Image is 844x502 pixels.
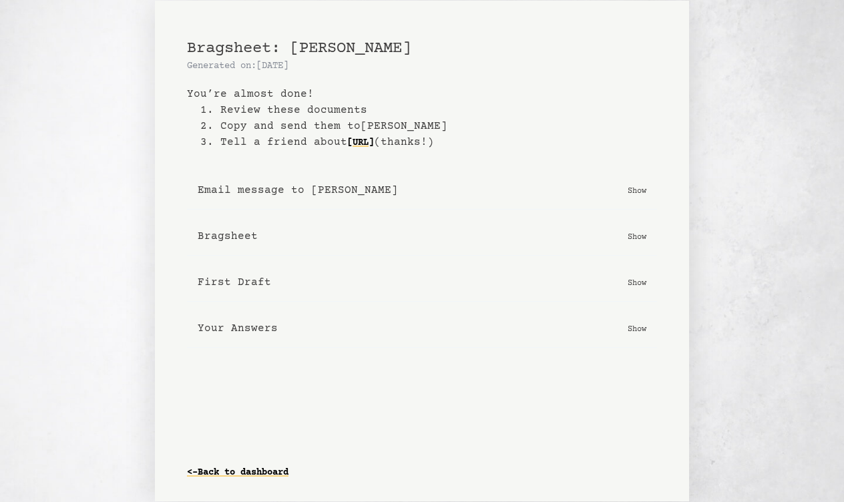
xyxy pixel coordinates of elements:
p: Generated on: [DATE] [187,59,657,73]
b: You’re almost done! [187,86,657,102]
li: 3. Tell a friend about (thanks!) [200,134,657,150]
b: Bragsheet [198,228,258,244]
button: First Draft Show [187,264,657,302]
a: [URL] [347,132,374,154]
li: 2. Copy and send them to [PERSON_NAME] [200,118,657,134]
li: 1. Review these documents [200,102,657,118]
p: Show [628,322,646,335]
b: Email message to [PERSON_NAME] [198,182,398,198]
button: Email message to [PERSON_NAME] Show [187,172,657,210]
a: <-Back to dashboard [187,462,288,483]
button: Bragsheet Show [187,218,657,256]
p: Show [628,230,646,243]
p: Show [628,184,646,197]
b: First Draft [198,274,271,290]
span: Bragsheet: [PERSON_NAME] [187,39,411,57]
p: Show [628,276,646,289]
b: Your Answers [198,320,278,336]
button: Your Answers Show [187,310,657,348]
